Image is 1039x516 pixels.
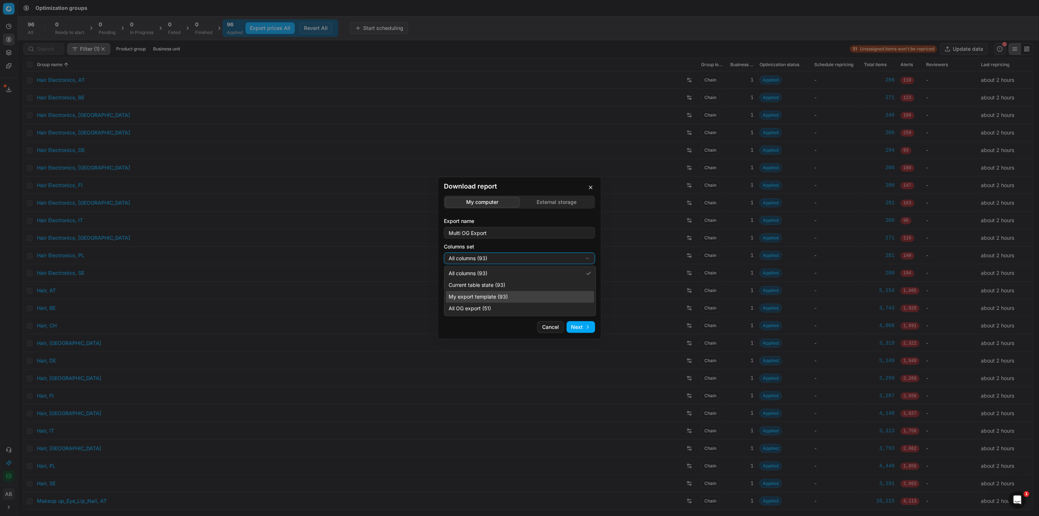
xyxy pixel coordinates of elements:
span: All OG export (51) [449,305,491,312]
span: All columns (93) [449,270,488,277]
span: Current table state (93) [449,281,506,289]
span: 1 [1024,491,1030,497]
span: My export template (93) [449,293,508,300]
iframe: Intercom live chat [1009,491,1026,509]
